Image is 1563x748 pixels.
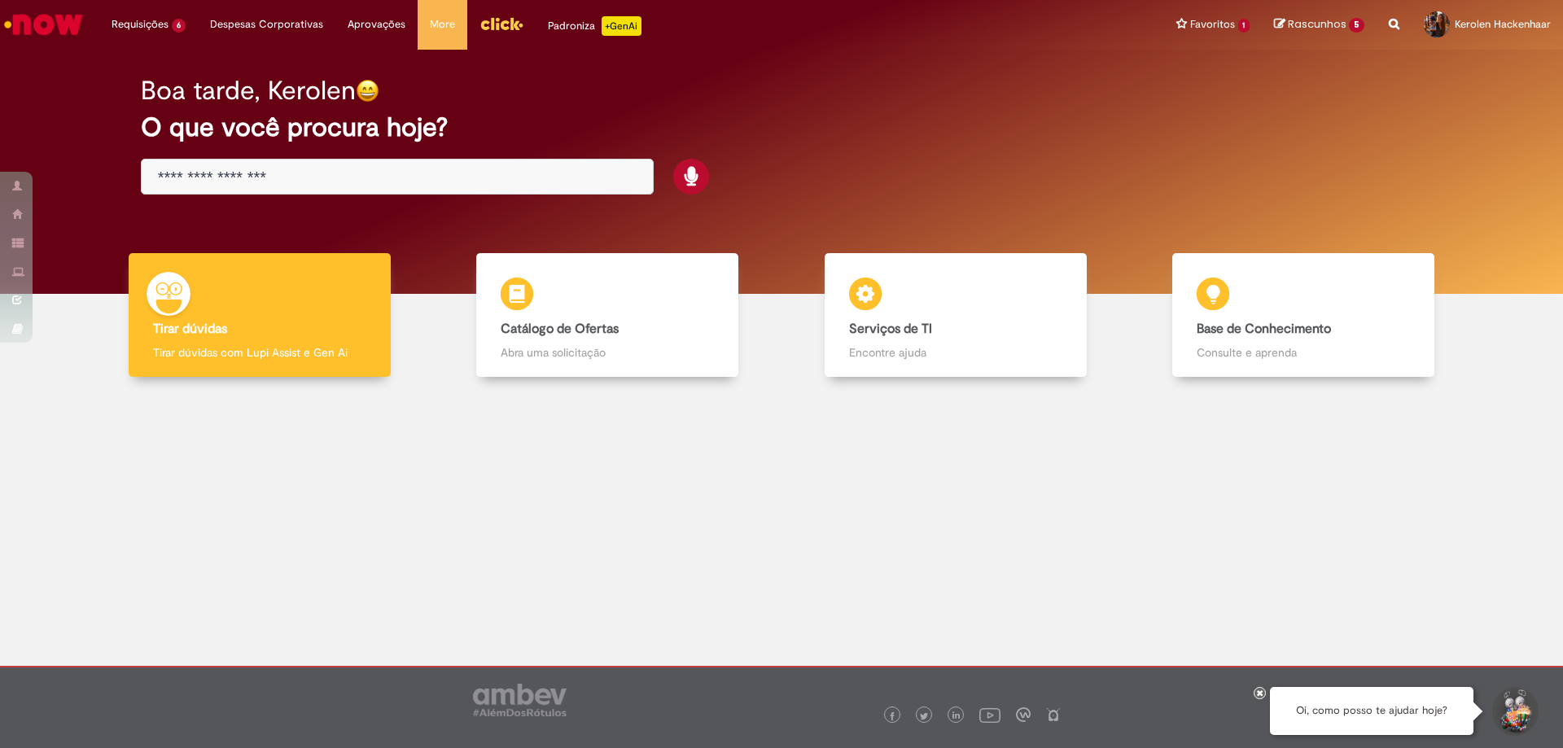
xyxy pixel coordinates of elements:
[501,344,714,361] p: Abra uma solicitação
[473,684,567,716] img: logo_footer_ambev_rotulo_gray.png
[1197,344,1410,361] p: Consulte e aprenda
[1490,687,1539,736] button: Iniciar Conversa de Suporte
[1288,16,1346,32] span: Rascunhos
[141,113,1423,142] h2: O que você procura hoje?
[1046,707,1061,722] img: logo_footer_naosei.png
[1197,321,1331,337] b: Base de Conhecimento
[888,712,896,720] img: logo_footer_facebook.png
[1270,687,1473,735] div: Oi, como posso te ajudar hoje?
[153,344,366,361] p: Tirar dúvidas com Lupi Assist e Gen Ai
[602,16,641,36] p: +GenAi
[920,712,928,720] img: logo_footer_twitter.png
[1130,253,1478,378] a: Base de Conhecimento Consulte e aprenda
[952,711,961,721] img: logo_footer_linkedin.png
[1016,707,1031,722] img: logo_footer_workplace.png
[849,344,1062,361] p: Encontre ajuda
[141,77,356,105] h2: Boa tarde, Kerolen
[210,16,323,33] span: Despesas Corporativas
[2,8,85,41] img: ServiceNow
[434,253,782,378] a: Catálogo de Ofertas Abra uma solicitação
[1274,17,1364,33] a: Rascunhos
[85,253,434,378] a: Tirar dúvidas Tirar dúvidas com Lupi Assist e Gen Ai
[172,19,186,33] span: 6
[112,16,169,33] span: Requisições
[781,253,1130,378] a: Serviços de TI Encontre ajuda
[979,704,1000,725] img: logo_footer_youtube.png
[849,321,932,337] b: Serviços de TI
[348,16,405,33] span: Aprovações
[153,321,227,337] b: Tirar dúvidas
[1455,17,1551,31] span: Kerolen Hackenhaar
[479,11,523,36] img: click_logo_yellow_360x200.png
[501,321,619,337] b: Catálogo de Ofertas
[1238,19,1250,33] span: 1
[356,79,379,103] img: happy-face.png
[1349,18,1364,33] span: 5
[548,16,641,36] div: Padroniza
[430,16,455,33] span: More
[1190,16,1235,33] span: Favoritos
